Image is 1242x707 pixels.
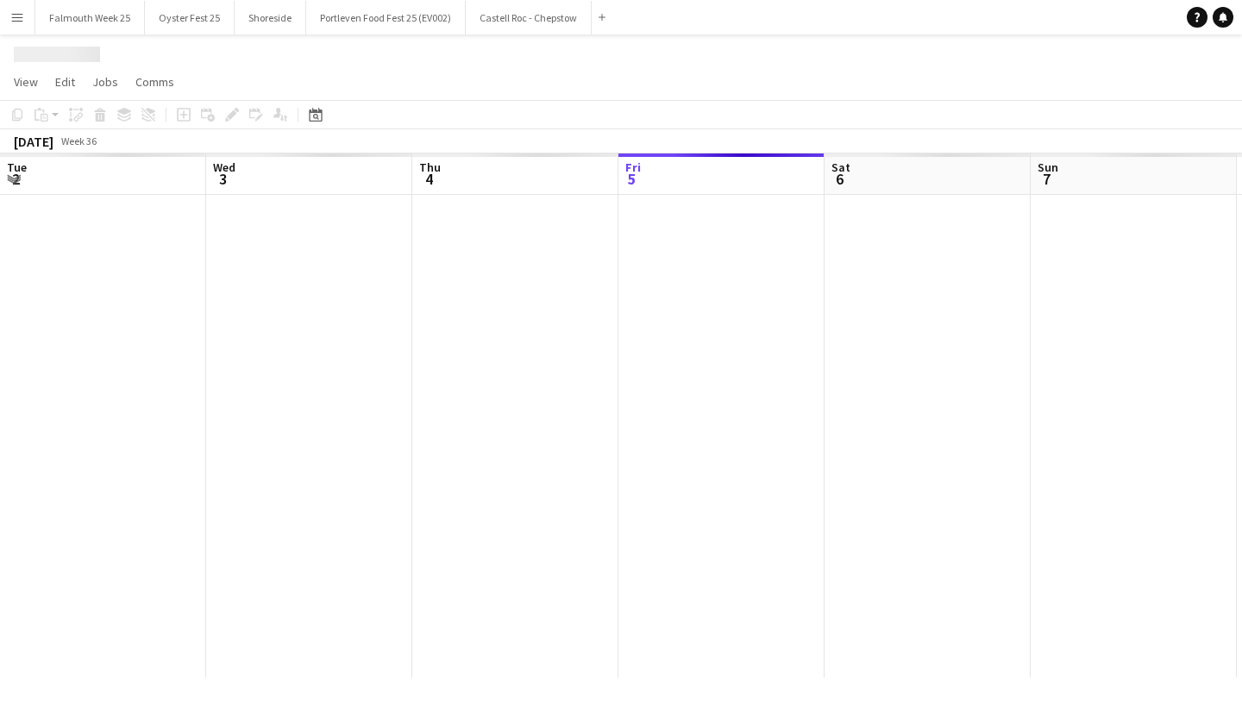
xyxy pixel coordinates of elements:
[4,169,27,189] span: 2
[85,71,125,93] a: Jobs
[129,71,181,93] a: Comms
[135,74,174,90] span: Comms
[7,160,27,175] span: Tue
[7,71,45,93] a: View
[831,160,850,175] span: Sat
[1038,160,1058,175] span: Sun
[14,74,38,90] span: View
[57,135,100,147] span: Week 36
[210,169,235,189] span: 3
[145,1,235,34] button: Oyster Fest 25
[417,169,441,189] span: 4
[48,71,82,93] a: Edit
[55,74,75,90] span: Edit
[419,160,441,175] span: Thu
[623,169,641,189] span: 5
[213,160,235,175] span: Wed
[35,1,145,34] button: Falmouth Week 25
[92,74,118,90] span: Jobs
[829,169,850,189] span: 6
[306,1,466,34] button: Portleven Food Fest 25 (EV002)
[235,1,306,34] button: Shoreside
[1035,169,1058,189] span: 7
[466,1,592,34] button: Castell Roc - Chepstow
[625,160,641,175] span: Fri
[14,133,53,150] div: [DATE]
